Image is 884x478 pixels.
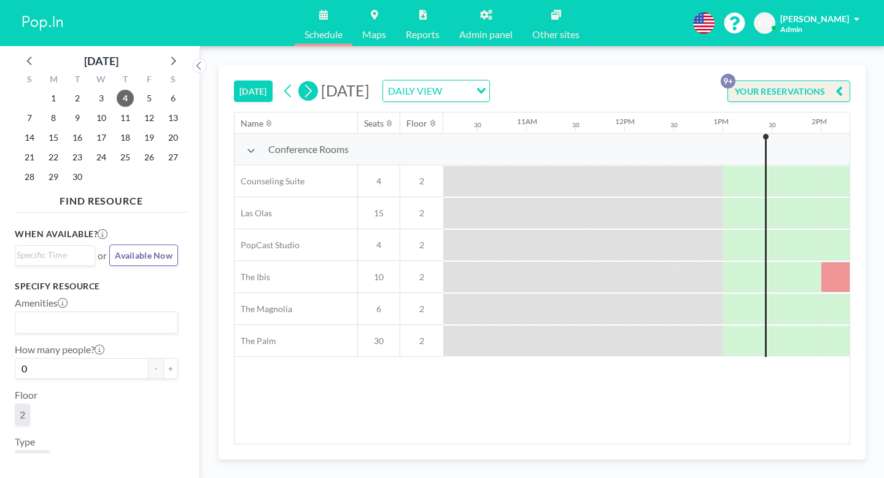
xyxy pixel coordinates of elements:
[364,118,384,129] div: Seats
[532,29,580,39] span: Other sites
[358,176,400,187] span: 4
[383,80,489,101] div: Search for option
[69,149,86,166] span: Tuesday, September 23, 2025
[115,250,173,261] span: Available Now
[769,121,776,129] div: 30
[141,90,158,107] span: Friday, September 5, 2025
[358,240,400,251] span: 4
[165,129,182,146] span: Saturday, September 20, 2025
[780,25,802,34] span: Admin
[45,129,62,146] span: Monday, September 15, 2025
[235,335,276,347] span: The Palm
[406,118,427,129] div: Floor
[69,129,86,146] span: Tuesday, September 16, 2025
[400,272,443,283] span: 2
[15,190,188,207] h4: FIND RESOURCE
[161,72,185,88] div: S
[358,304,400,315] span: 6
[20,409,25,421] span: 2
[45,109,62,127] span: Monday, September 8, 2025
[670,121,678,129] div: 30
[15,246,95,264] div: Search for option
[234,80,273,102] button: [DATE]
[17,315,171,331] input: Search for option
[268,143,349,155] span: Conference Rooms
[141,129,158,146] span: Friday, September 19, 2025
[358,335,400,347] span: 30
[474,121,481,129] div: 30
[69,90,86,107] span: Tuesday, September 2, 2025
[45,168,62,186] span: Monday, September 29, 2025
[758,18,771,29] span: KO
[113,72,137,88] div: T
[386,83,444,99] span: DAILY VIEW
[93,109,110,127] span: Wednesday, September 10, 2025
[69,168,86,186] span: Tuesday, September 30, 2025
[165,109,182,127] span: Saturday, September 13, 2025
[21,149,38,166] span: Sunday, September 21, 2025
[241,118,263,129] div: Name
[98,249,107,262] span: or
[400,208,443,219] span: 2
[15,297,68,309] label: Amenities
[93,149,110,166] span: Wednesday, September 24, 2025
[235,208,272,219] span: Las Olas
[713,117,729,126] div: 1PM
[517,117,537,126] div: 11AM
[93,129,110,146] span: Wednesday, September 17, 2025
[235,240,300,251] span: PopCast Studio
[15,436,35,448] label: Type
[17,248,88,262] input: Search for option
[163,358,178,379] button: +
[21,129,38,146] span: Sunday, September 14, 2025
[321,81,370,100] span: [DATE]
[446,83,469,99] input: Search for option
[66,72,90,88] div: T
[165,90,182,107] span: Saturday, September 6, 2025
[362,29,386,39] span: Maps
[84,52,118,69] div: [DATE]
[149,358,163,379] button: -
[400,335,443,347] span: 2
[304,29,343,39] span: Schedule
[406,29,440,39] span: Reports
[812,117,827,126] div: 2PM
[235,304,292,315] span: The Magnolia
[21,109,38,127] span: Sunday, September 7, 2025
[358,208,400,219] span: 15
[42,72,66,88] div: M
[21,168,38,186] span: Sunday, September 28, 2025
[15,312,177,333] div: Search for option
[15,281,178,292] h3: Specify resource
[15,389,37,401] label: Floor
[459,29,513,39] span: Admin panel
[400,304,443,315] span: 2
[400,240,443,251] span: 2
[90,72,114,88] div: W
[15,343,104,356] label: How many people?
[358,272,400,283] span: 10
[93,90,110,107] span: Wednesday, September 3, 2025
[117,90,134,107] span: Thursday, September 4, 2025
[45,149,62,166] span: Monday, September 22, 2025
[165,149,182,166] span: Saturday, September 27, 2025
[109,245,178,266] button: Available Now
[18,72,42,88] div: S
[69,109,86,127] span: Tuesday, September 9, 2025
[780,14,849,24] span: [PERSON_NAME]
[721,74,735,88] p: 9+
[400,176,443,187] span: 2
[141,109,158,127] span: Friday, September 12, 2025
[117,129,134,146] span: Thursday, September 18, 2025
[137,72,161,88] div: F
[20,11,66,36] img: organization-logo
[45,90,62,107] span: Monday, September 1, 2025
[141,149,158,166] span: Friday, September 26, 2025
[727,80,850,102] button: YOUR RESERVATIONS9+
[117,109,134,127] span: Thursday, September 11, 2025
[235,176,304,187] span: Counseling Suite
[572,121,580,129] div: 30
[615,117,635,126] div: 12PM
[235,272,270,283] span: The Ibis
[117,149,134,166] span: Thursday, September 25, 2025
